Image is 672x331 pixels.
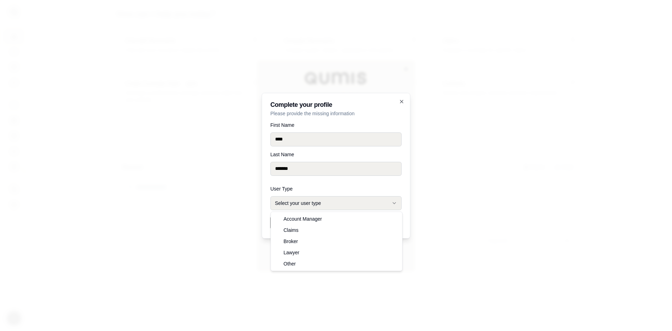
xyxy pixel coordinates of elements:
[283,227,299,234] span: Claims
[271,186,402,191] label: User Type
[271,102,402,108] h2: Complete your profile
[283,249,299,256] span: Lawyer
[283,260,296,267] span: Other
[271,110,402,117] p: Please provide the missing information
[271,123,402,127] label: First Name
[271,152,402,157] label: Last Name
[283,238,298,245] span: Broker
[283,215,322,222] span: Account Manager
